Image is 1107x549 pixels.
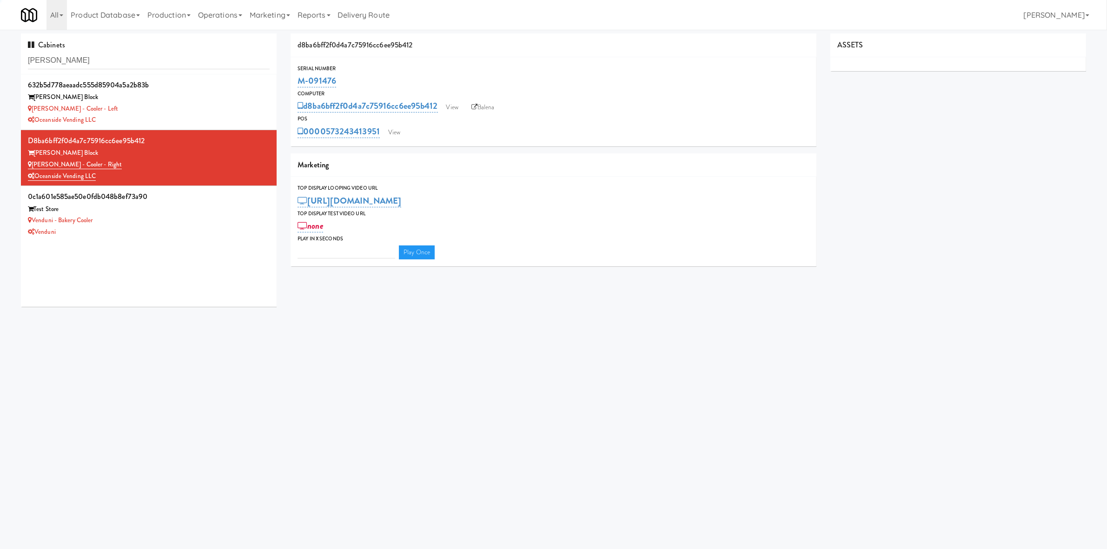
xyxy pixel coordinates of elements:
[399,245,435,259] a: Play Once
[28,204,270,215] div: Test Store
[28,134,270,148] div: d8ba6bff2f0d4a7c75916cc6ee95b412
[298,114,809,124] div: POS
[298,64,809,73] div: Serial Number
[28,92,270,103] div: [PERSON_NAME] Block
[28,104,118,113] a: [PERSON_NAME] - Cooler - Left
[298,99,437,112] a: d8ba6bff2f0d4a7c75916cc6ee95b412
[298,209,809,218] div: Top Display Test Video Url
[21,130,277,186] li: d8ba6bff2f0d4a7c75916cc6ee95b412[PERSON_NAME] Block [PERSON_NAME] - Cooler - RightOceanside Vendi...
[298,74,336,87] a: M-091476
[298,159,329,170] span: Marketing
[28,227,56,236] a: Venduni
[467,100,499,114] a: Balena
[28,115,96,124] a: Oceanside Vending LLC
[28,216,93,225] a: Venduni - Bakery Cooler
[28,78,270,92] div: 632b5d778aeaadc555d85904a5a2b83b
[837,40,863,50] span: ASSETS
[28,40,65,50] span: Cabinets
[21,186,277,241] li: 0c1a601e585ae50e0fdb048b8ef73a90Test Store Venduni - Bakery CoolerVenduni
[298,89,809,99] div: Computer
[291,33,816,57] div: d8ba6bff2f0d4a7c75916cc6ee95b412
[298,219,323,232] a: none
[298,194,401,207] a: [URL][DOMAIN_NAME]
[28,160,122,169] a: [PERSON_NAME] - Cooler - Right
[21,7,37,23] img: Micromart
[442,100,463,114] a: View
[28,147,270,159] div: [PERSON_NAME] Block
[28,52,270,69] input: Search cabinets
[384,126,405,139] a: View
[298,234,809,244] div: Play in X seconds
[28,172,96,181] a: Oceanside Vending LLC
[298,184,809,193] div: Top Display Looping Video Url
[21,74,277,130] li: 632b5d778aeaadc555d85904a5a2b83b[PERSON_NAME] Block [PERSON_NAME] - Cooler - LeftOceanside Vendin...
[28,190,270,204] div: 0c1a601e585ae50e0fdb048b8ef73a90
[298,125,380,138] a: 0000573243413951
